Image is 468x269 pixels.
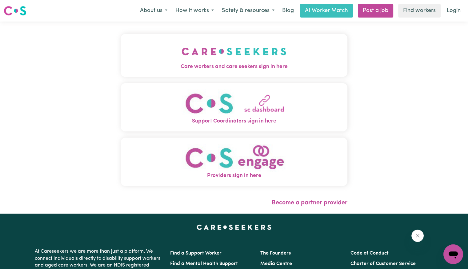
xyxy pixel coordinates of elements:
span: Providers sign in here [121,172,347,180]
a: Media Centre [260,261,292,266]
span: Support Coordinators sign in here [121,117,347,125]
button: How it works [171,4,218,17]
a: Find a Support Worker [170,251,222,256]
iframe: Button to launch messaging window [443,244,463,264]
a: Careseekers home page [197,225,271,230]
a: Post a job [358,4,393,18]
iframe: Close message [411,230,424,242]
a: Code of Conduct [350,251,389,256]
a: Find workers [398,4,441,18]
img: Careseekers logo [4,5,26,16]
a: Become a partner provider [272,200,347,206]
button: Support Coordinators sign in here [121,83,347,131]
a: AI Worker Match [300,4,353,18]
span: Need any help? [4,4,37,9]
a: The Founders [260,251,291,256]
button: About us [136,4,171,17]
button: Safety & resources [218,4,278,17]
a: Login [443,4,464,18]
a: Careseekers logo [4,4,26,18]
button: Providers sign in here [121,138,347,186]
a: Blog [278,4,298,18]
button: Care workers and care seekers sign in here [121,34,347,77]
a: Charter of Customer Service [350,261,416,266]
span: Care workers and care seekers sign in here [121,63,347,71]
